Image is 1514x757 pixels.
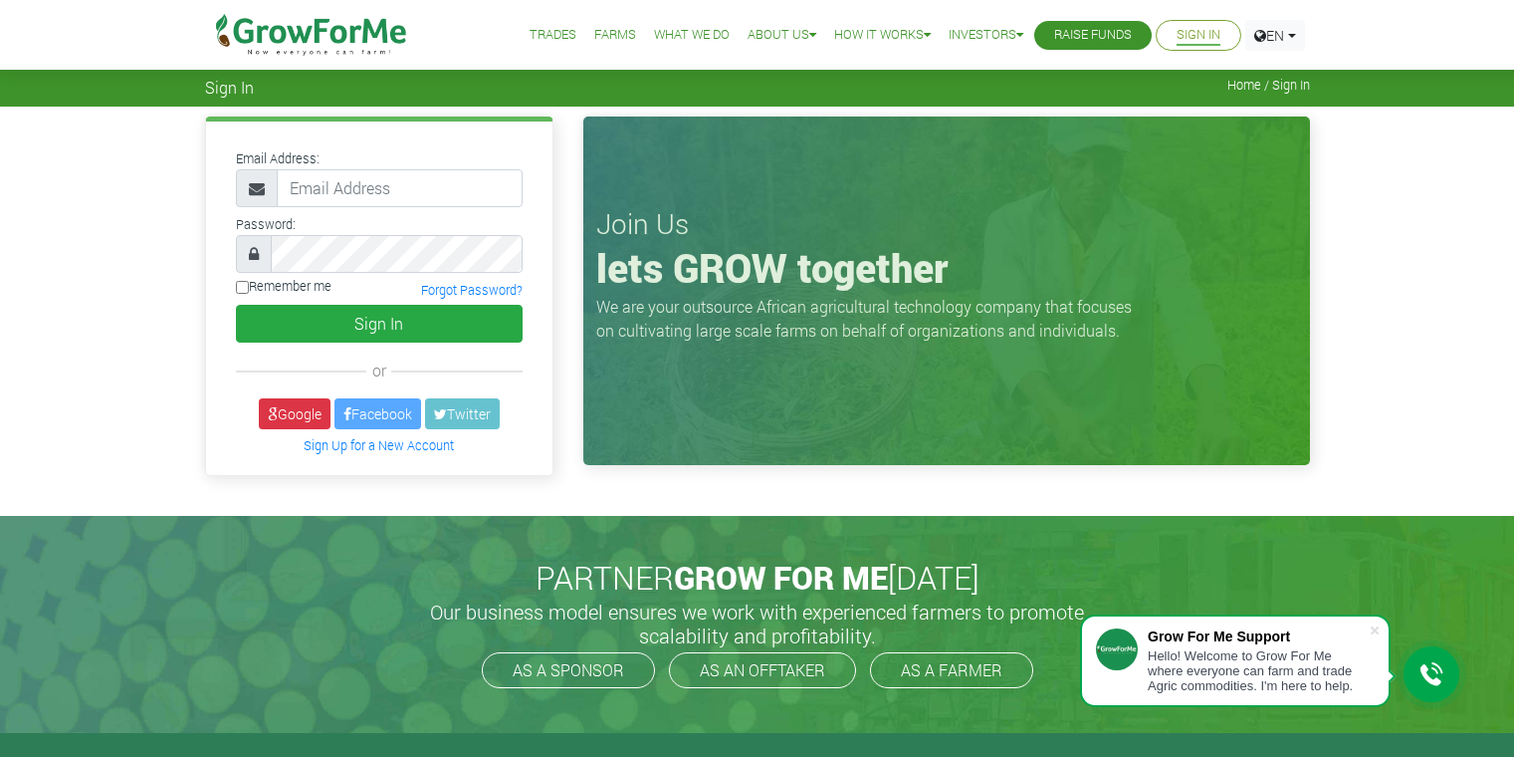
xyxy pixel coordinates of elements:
[949,25,1023,46] a: Investors
[236,277,331,296] label: Remember me
[669,652,856,688] a: AS AN OFFTAKER
[748,25,816,46] a: About Us
[213,559,1302,597] h2: PARTNER [DATE]
[421,282,523,298] a: Forgot Password?
[236,149,320,168] label: Email Address:
[304,437,454,453] a: Sign Up for a New Account
[1245,20,1305,51] a: EN
[1227,78,1310,93] span: Home / Sign In
[1054,25,1132,46] a: Raise Funds
[1148,629,1369,644] div: Grow For Me Support
[654,25,730,46] a: What We Do
[205,78,254,97] span: Sign In
[409,600,1106,647] h5: Our business model ensures we work with experienced farmers to promote scalability and profitabil...
[596,207,1297,241] h3: Join Us
[236,359,523,382] div: or
[596,244,1297,292] h1: lets GROW together
[236,305,523,343] button: Sign In
[1177,25,1220,46] a: Sign In
[870,652,1033,688] a: AS A FARMER
[530,25,576,46] a: Trades
[1148,648,1369,693] div: Hello! Welcome to Grow For Me where everyone can farm and trade Agric commodities. I'm here to help.
[236,281,249,294] input: Remember me
[834,25,931,46] a: How it Works
[596,295,1144,343] p: We are your outsource African agricultural technology company that focuses on cultivating large s...
[674,556,888,599] span: GROW FOR ME
[482,652,655,688] a: AS A SPONSOR
[236,215,296,234] label: Password:
[277,169,523,207] input: Email Address
[594,25,636,46] a: Farms
[259,398,330,429] a: Google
